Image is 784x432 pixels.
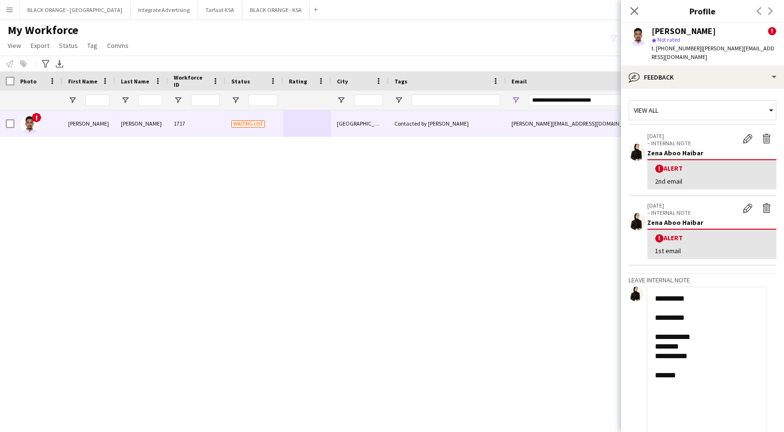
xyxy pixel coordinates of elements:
[121,96,130,105] button: Open Filter Menu
[131,0,198,19] button: Integrate Advertising
[652,27,716,35] div: [PERSON_NAME]
[768,27,776,35] span: !
[68,78,97,85] span: First Name
[337,78,348,85] span: City
[647,149,776,157] div: Zena Aboo Haibar
[231,96,240,105] button: Open Filter Menu
[174,74,208,88] span: Workforce ID
[32,113,41,122] span: !
[20,78,36,85] span: Photo
[647,209,738,216] p: – INTERNAL NOTE
[655,164,664,173] span: !
[31,41,49,50] span: Export
[121,78,149,85] span: Last Name
[85,94,109,106] input: First Name Filter Input
[231,78,250,85] span: Status
[289,78,307,85] span: Rating
[655,246,769,255] div: 1st email
[655,234,769,243] div: Alert
[107,41,129,50] span: Comms
[54,58,65,70] app-action-btn: Export XLSX
[20,0,131,19] button: BLACK ORANGE - [GEOGRAPHIC_DATA]
[191,94,220,106] input: Workforce ID Filter Input
[389,110,506,137] div: Contacted by [PERSON_NAME]
[394,78,407,85] span: Tags
[511,96,520,105] button: Open Filter Menu
[20,115,39,134] img: Ayman Ali
[337,96,345,105] button: Open Filter Menu
[657,36,680,43] span: Not rated
[621,5,784,17] h3: Profile
[55,39,82,52] a: Status
[634,106,658,115] span: View all
[511,78,527,85] span: Email
[8,41,21,50] span: View
[40,58,51,70] app-action-btn: Advanced filters
[647,218,776,227] div: Zena Aboo Haibar
[647,140,738,147] p: – INTERNAL NOTE
[529,94,692,106] input: Email Filter Input
[68,96,77,105] button: Open Filter Menu
[652,45,701,52] span: t. [PHONE_NUMBER]
[354,94,383,106] input: City Filter Input
[655,177,769,186] div: 2nd email
[103,39,132,52] a: Comms
[198,0,242,19] button: Tarfaat KSA
[62,110,115,137] div: [PERSON_NAME]
[652,45,774,60] span: | [PERSON_NAME][EMAIL_ADDRESS][DOMAIN_NAME]
[629,276,776,284] h3: Leave internal note
[231,120,265,128] span: Waiting list
[412,94,500,106] input: Tags Filter Input
[4,39,25,52] a: View
[647,132,738,140] p: [DATE]
[506,110,698,137] div: [PERSON_NAME][EMAIL_ADDRESS][DOMAIN_NAME]
[655,234,664,243] span: !
[168,110,226,137] div: 1717
[83,39,101,52] a: Tag
[115,110,168,137] div: [PERSON_NAME]
[249,94,277,106] input: Status Filter Input
[8,23,78,37] span: My Workforce
[138,94,162,106] input: Last Name Filter Input
[27,39,53,52] a: Export
[394,96,403,105] button: Open Filter Menu
[174,96,182,105] button: Open Filter Menu
[242,0,310,19] button: BLACK ORANGE - KSA
[621,66,784,89] div: Feedback
[655,164,769,173] div: Alert
[647,202,738,209] p: [DATE]
[59,41,78,50] span: Status
[331,110,389,137] div: [GEOGRAPHIC_DATA]
[87,41,97,50] span: Tag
